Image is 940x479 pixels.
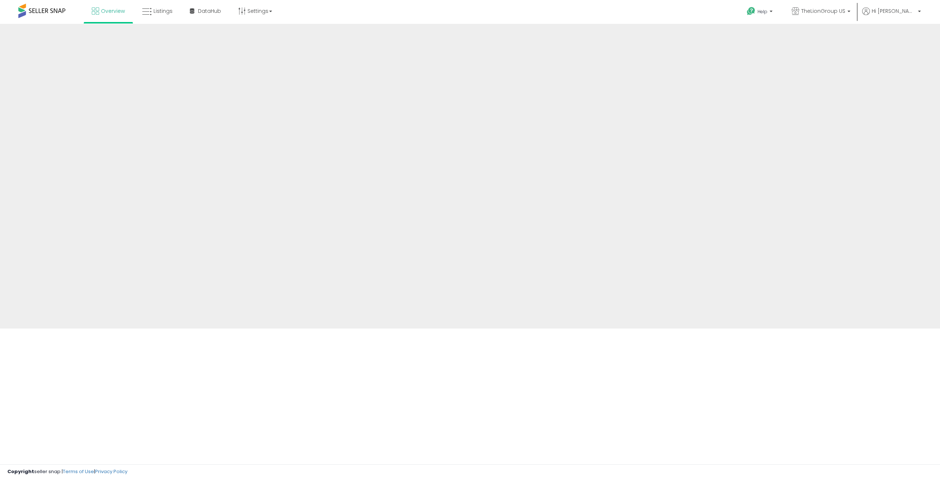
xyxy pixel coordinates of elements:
[872,7,916,15] span: Hi [PERSON_NAME]
[801,7,845,15] span: TheLionGroup US
[741,1,780,24] a: Help
[198,7,221,15] span: DataHub
[153,7,173,15] span: Listings
[758,8,767,15] span: Help
[746,7,756,16] i: Get Help
[101,7,125,15] span: Overview
[862,7,921,24] a: Hi [PERSON_NAME]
